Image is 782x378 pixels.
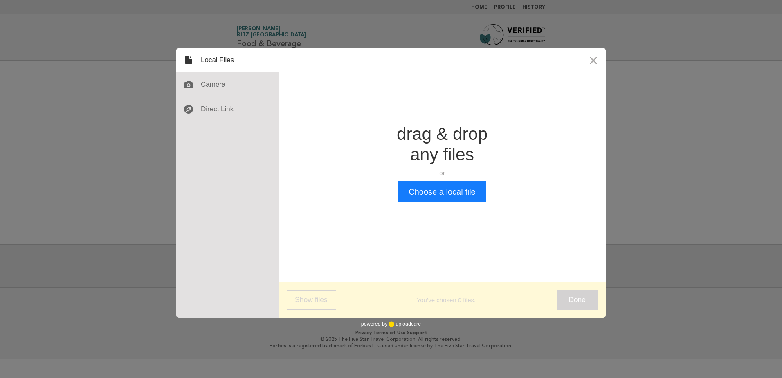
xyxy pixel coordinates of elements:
button: Done [557,290,598,310]
div: drag & drop any files [397,124,488,165]
button: Close [581,48,606,72]
div: or [397,169,488,177]
div: Direct Link [176,97,279,122]
button: Choose a local file [398,181,485,202]
button: Show files [287,290,336,310]
div: powered by [361,318,421,330]
a: uploadcare [387,321,421,327]
div: You’ve chosen 0 files. [336,296,557,304]
div: Camera [176,72,279,97]
div: Local Files [176,48,279,72]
